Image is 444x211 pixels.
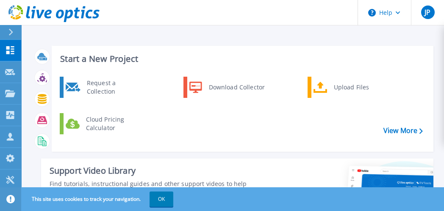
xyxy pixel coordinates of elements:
div: Support Video Library [50,165,252,176]
a: Upload Files [308,77,394,98]
button: OK [150,192,173,207]
div: Find tutorials, instructional guides and other support videos to help you make the most of your L... [50,180,252,205]
span: This site uses cookies to track your navigation. [23,192,173,207]
div: Cloud Pricing Calculator [82,115,144,132]
a: View More [383,127,423,135]
div: Upload Files [330,79,392,96]
h3: Start a New Project [60,54,422,64]
a: Download Collector [183,77,270,98]
a: Cloud Pricing Calculator [60,113,147,134]
div: Download Collector [205,79,269,96]
a: Request a Collection [60,77,147,98]
div: Request a Collection [83,79,144,96]
span: JP [425,9,430,16]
